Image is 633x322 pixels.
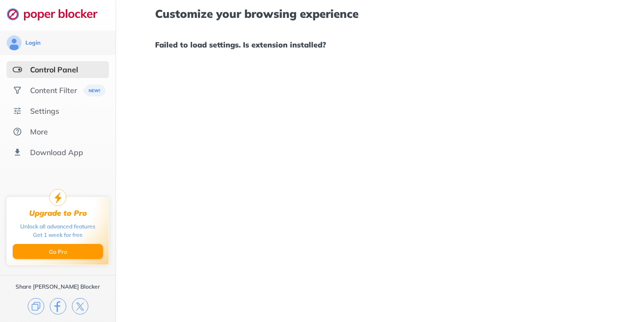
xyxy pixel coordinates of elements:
img: logo-webpage.svg [7,8,108,21]
div: Upgrade to Pro [29,209,87,218]
button: Go Pro [13,244,103,259]
img: x.svg [72,298,88,314]
div: Settings [30,106,59,116]
img: copy.svg [28,298,44,314]
div: More [30,127,48,136]
h1: Failed to load settings. Is extension installed? [155,39,594,51]
div: Get 1 week for free [33,231,83,239]
img: about.svg [13,127,22,136]
div: Download App [30,148,83,157]
img: settings.svg [13,106,22,116]
h1: Customize your browsing experience [155,8,594,20]
img: social.svg [13,86,22,95]
img: upgrade-to-pro.svg [49,189,66,206]
img: download-app.svg [13,148,22,157]
div: Login [25,39,40,47]
div: Share [PERSON_NAME] Blocker [16,283,100,291]
img: menuBanner.svg [81,85,104,96]
div: Content Filter [30,86,77,95]
div: Unlock all advanced features [20,222,95,231]
img: features-selected.svg [13,65,22,74]
img: facebook.svg [50,298,66,314]
img: avatar.svg [7,35,22,50]
div: Control Panel [30,65,78,74]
